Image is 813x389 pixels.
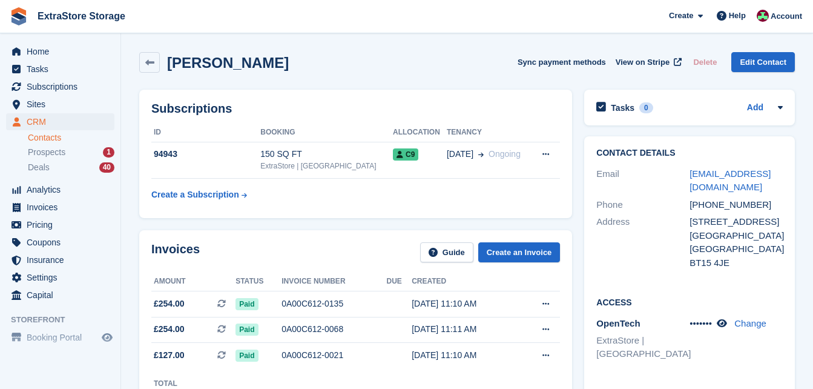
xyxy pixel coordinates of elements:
div: [DATE] 11:11 AM [412,323,518,336]
a: menu [6,329,114,346]
div: Total [154,378,185,389]
div: 0A00C612-0021 [281,349,386,362]
a: Create an Invoice [478,242,561,262]
th: ID [151,123,260,142]
span: Home [27,43,99,60]
div: [DATE] 11:10 AM [412,349,518,362]
a: menu [6,269,114,286]
span: £254.00 [154,298,185,310]
a: menu [6,287,114,304]
a: Prospects 1 [28,146,114,159]
span: Storefront [11,314,120,326]
span: Analytics [27,181,99,198]
div: Create a Subscription [151,188,239,201]
span: Help [729,10,746,22]
a: menu [6,61,114,78]
a: Edit Contact [731,52,795,72]
span: Deals [28,162,50,173]
span: Subscriptions [27,78,99,95]
div: BT15 4JE [690,256,783,270]
span: Pricing [27,216,99,233]
div: 1 [103,147,114,158]
a: menu [6,199,114,216]
h2: Subscriptions [151,102,560,116]
div: Address [596,215,690,270]
a: menu [6,78,114,95]
a: Add [747,101,763,115]
div: Email [596,167,690,194]
span: £254.00 [154,323,185,336]
span: Invoices [27,199,99,216]
div: Phone [596,198,690,212]
img: stora-icon-8386f47178a22dfd0bd8f6a31ec36ba5ce8667c1dd55bd0f319d3a0aa187defe.svg [10,7,28,25]
th: Invoice number [281,272,386,291]
a: menu [6,43,114,60]
button: Sync payment methods [518,52,606,72]
div: ExtraStore | [GEOGRAPHIC_DATA] [260,161,393,171]
a: menu [6,234,114,251]
div: [GEOGRAPHIC_DATA] [690,229,783,243]
div: [PHONE_NUMBER] [690,198,783,212]
a: menu [6,181,114,198]
th: Booking [260,123,393,142]
span: View on Stripe [616,56,670,68]
span: OpenTech [596,318,640,328]
h2: Access [596,296,783,308]
span: [DATE] [447,148,473,161]
div: [STREET_ADDRESS] [690,215,783,229]
li: ExtraStore | [GEOGRAPHIC_DATA] [596,334,690,361]
a: menu [6,216,114,233]
a: menu [6,96,114,113]
span: CRM [27,113,99,130]
a: ExtraStore Storage [33,6,130,26]
a: menu [6,251,114,268]
th: Tenancy [447,123,531,142]
a: [EMAIL_ADDRESS][DOMAIN_NAME] [690,168,771,193]
div: [DATE] 11:10 AM [412,298,518,310]
a: Create a Subscription [151,184,247,206]
span: Create [669,10,693,22]
span: Insurance [27,251,99,268]
th: Allocation [393,123,447,142]
a: Deals 40 [28,161,114,174]
a: Change [734,318,766,328]
h2: Invoices [151,242,200,262]
img: Chelsea Parker [757,10,769,22]
div: 0 [639,102,653,113]
div: [GEOGRAPHIC_DATA] [690,242,783,256]
th: Created [412,272,518,291]
th: Amount [151,272,235,291]
h2: [PERSON_NAME] [167,55,289,71]
h2: Tasks [611,102,634,113]
th: Status [235,272,281,291]
span: ••••••• [690,318,712,328]
div: 0A00C612-0135 [281,298,386,310]
span: Sites [27,96,99,113]
span: Tasks [27,61,99,78]
span: Booking Portal [27,329,99,346]
a: Preview store [100,330,114,345]
span: Coupons [27,234,99,251]
span: Capital [27,287,99,304]
a: Contacts [28,132,114,144]
span: Paid [235,298,258,310]
span: £127.00 [154,349,185,362]
span: C9 [393,148,418,161]
button: Delete [688,52,722,72]
span: Settings [27,269,99,286]
span: Paid [235,324,258,336]
h2: Contact Details [596,148,783,158]
span: Paid [235,350,258,362]
div: 40 [99,162,114,173]
span: Account [771,10,802,22]
div: 150 SQ FT [260,148,393,161]
th: Due [386,272,412,291]
a: View on Stripe [611,52,684,72]
a: menu [6,113,114,130]
a: Guide [420,242,473,262]
div: 94943 [151,148,260,161]
div: 0A00C612-0068 [281,323,386,336]
span: Prospects [28,147,65,158]
span: Ongoing [489,149,521,159]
